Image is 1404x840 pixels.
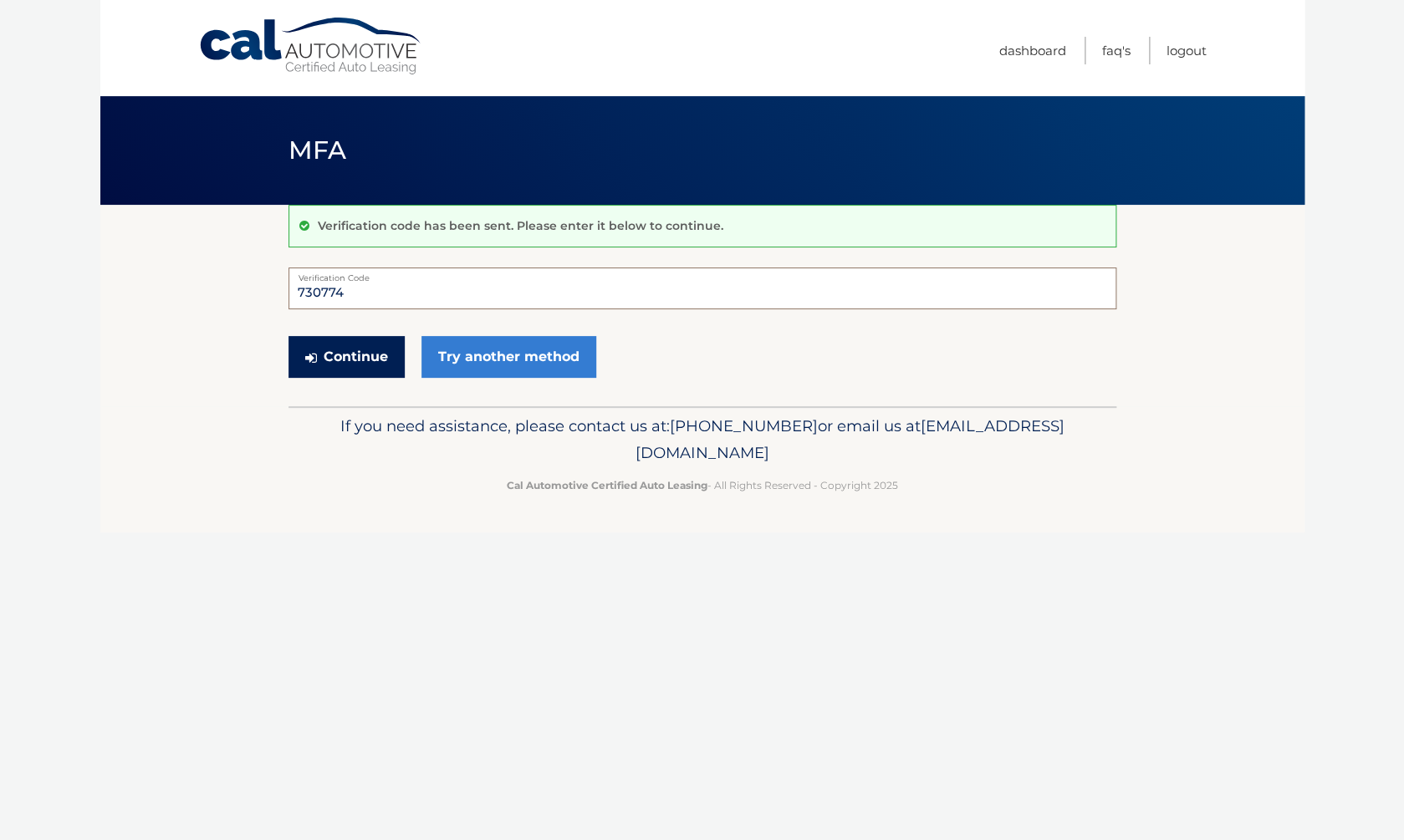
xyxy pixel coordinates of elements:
[288,336,405,378] button: Continue
[288,267,1116,309] input: Verification Code
[288,267,1116,281] label: Verification Code
[636,416,1064,462] span: [EMAIL_ADDRESS][DOMAIN_NAME]
[421,336,596,378] a: Try another method
[288,135,347,165] span: MFA
[318,218,723,233] p: Verification code has been sent. Please enter it below to continue.
[507,479,707,491] strong: Cal Automotive Certified Auto Leasing
[1167,37,1207,64] a: Logout
[198,17,424,76] a: Cal Automotive
[670,416,818,435] span: [PHONE_NUMBER]
[1102,37,1131,64] a: FAQ's
[999,37,1066,64] a: Dashboard
[299,476,1105,494] p: - All Rights Reserved - Copyright 2025
[299,413,1105,466] p: If you need assistance, please contact us at: or email us at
